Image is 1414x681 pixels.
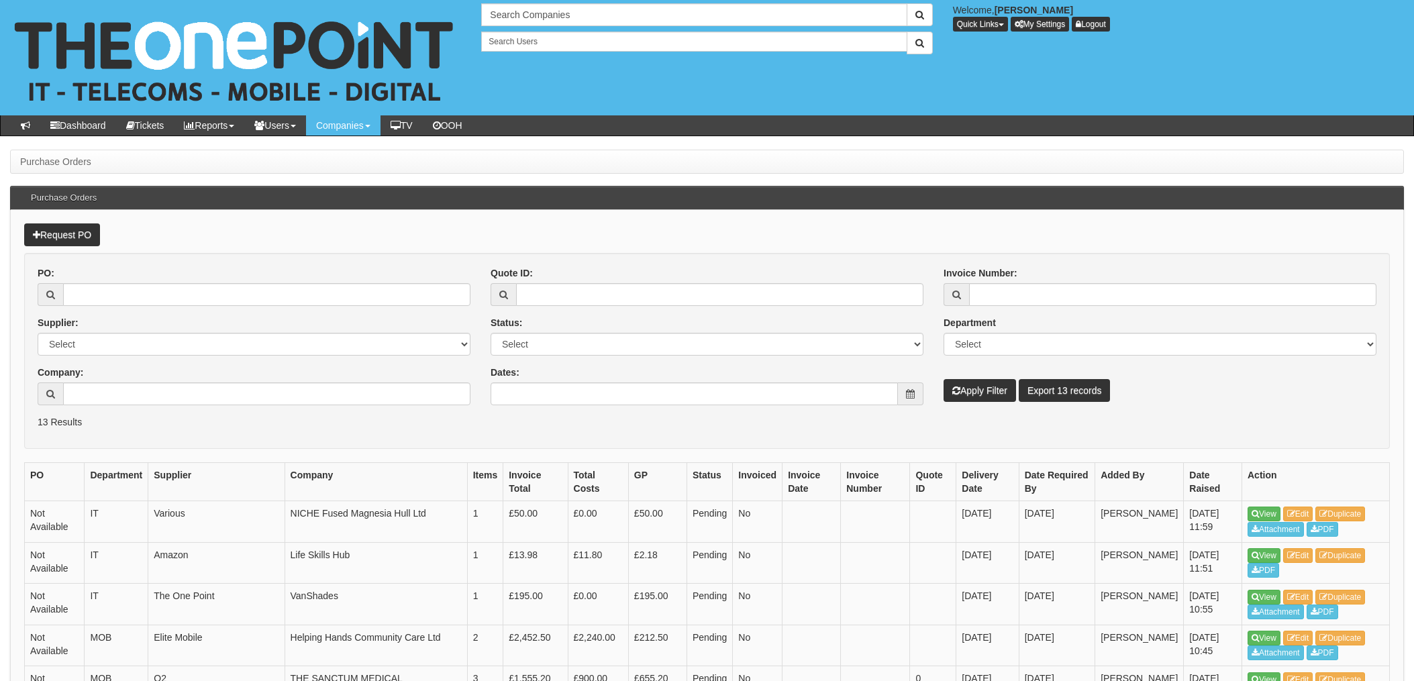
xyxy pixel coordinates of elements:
th: Company [285,463,467,501]
td: [DATE] [1019,501,1095,543]
a: Attachment [1248,522,1304,537]
a: OOH [423,115,472,136]
a: PDF [1248,563,1279,578]
td: The One Point [148,584,285,625]
td: IT [85,542,148,584]
label: PO: [38,266,54,280]
td: Not Available [25,501,85,543]
td: Not Available [25,542,85,584]
td: Amazon [148,542,285,584]
a: Tickets [116,115,174,136]
a: PDF [1307,522,1338,537]
td: Helping Hands Community Care Ltd [285,625,467,666]
th: Invoice Total [503,463,568,501]
th: Delivery Date [956,463,1019,501]
div: Welcome, [943,3,1414,32]
a: View [1248,548,1280,563]
td: Pending [687,584,732,625]
td: £195.00 [628,584,687,625]
td: £195.00 [503,584,568,625]
a: Logout [1072,17,1110,32]
td: IT [85,501,148,543]
td: Not Available [25,625,85,666]
td: No [733,584,782,625]
td: Pending [687,501,732,543]
a: My Settings [1011,17,1070,32]
td: [DATE] 11:51 [1184,542,1242,584]
label: Company: [38,366,83,379]
th: Date Required By [1019,463,1095,501]
td: £50.00 [503,501,568,543]
p: 13 Results [38,415,1376,429]
a: Export 13 records [1019,379,1111,402]
a: TV [381,115,423,136]
h3: Purchase Orders [24,187,103,209]
td: Elite Mobile [148,625,285,666]
td: [DATE] [956,501,1019,543]
td: £2,452.50 [503,625,568,666]
label: Dates: [491,366,519,379]
a: Reports [174,115,244,136]
label: Department [944,316,996,329]
a: Attachment [1248,645,1304,660]
button: Quick Links [953,17,1008,32]
td: [DATE] 10:45 [1184,625,1242,666]
a: View [1248,590,1280,605]
th: Items [467,463,503,501]
a: Duplicate [1315,631,1365,645]
td: [PERSON_NAME] [1095,584,1184,625]
a: Dashboard [40,115,116,136]
th: Action [1242,463,1390,501]
li: Purchase Orders [20,155,91,168]
td: Life Skills Hub [285,542,467,584]
td: IT [85,584,148,625]
th: Quote ID [910,463,956,501]
th: Status [687,463,732,501]
th: Supplier [148,463,285,501]
td: £50.00 [628,501,687,543]
th: Invoice Date [782,463,841,501]
td: 2 [467,625,503,666]
a: Edit [1283,548,1313,563]
td: No [733,501,782,543]
td: VanShades [285,584,467,625]
td: MOB [85,625,148,666]
a: View [1248,507,1280,521]
button: Apply Filter [944,379,1016,402]
td: £11.80 [568,542,628,584]
td: £2.18 [628,542,687,584]
a: Duplicate [1315,507,1365,521]
th: Date Raised [1184,463,1242,501]
td: No [733,542,782,584]
th: Invoiced [733,463,782,501]
a: Companies [306,115,381,136]
th: PO [25,463,85,501]
td: [PERSON_NAME] [1095,542,1184,584]
a: Attachment [1248,605,1304,619]
a: Edit [1283,590,1313,605]
input: Search Companies [481,3,907,26]
th: GP [628,463,687,501]
td: 1 [467,542,503,584]
th: Total Costs [568,463,628,501]
td: £2,240.00 [568,625,628,666]
b: [PERSON_NAME] [995,5,1073,15]
a: View [1248,631,1280,645]
th: Added By [1095,463,1184,501]
a: Users [244,115,306,136]
td: £0.00 [568,501,628,543]
td: £0.00 [568,584,628,625]
td: [DATE] [956,542,1019,584]
th: Department [85,463,148,501]
td: NICHE Fused Magnesia Hull Ltd [285,501,467,543]
td: [DATE] 11:59 [1184,501,1242,543]
td: [DATE] [1019,542,1095,584]
a: Edit [1283,507,1313,521]
a: Edit [1283,631,1313,645]
td: [DATE] [956,584,1019,625]
td: Various [148,501,285,543]
a: PDF [1307,645,1338,660]
label: Invoice Number: [944,266,1017,280]
a: Request PO [24,223,100,246]
input: Search Users [481,32,907,52]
